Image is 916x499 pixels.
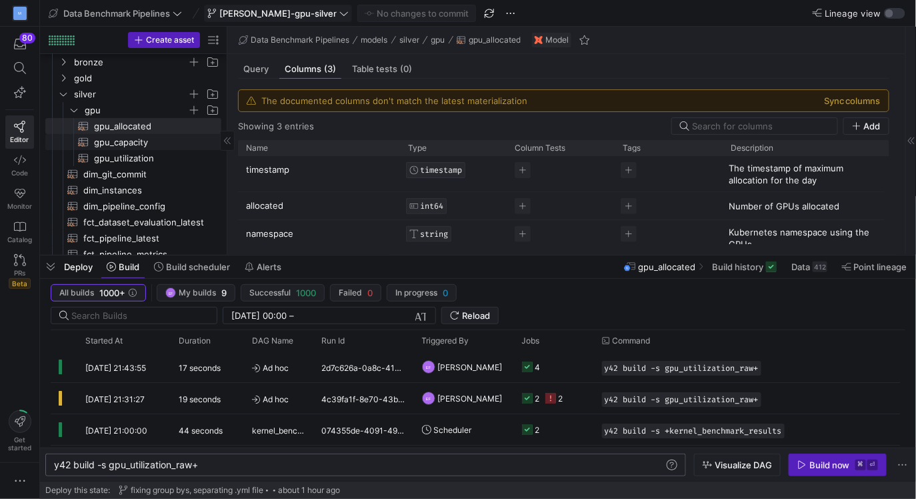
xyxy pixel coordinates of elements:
[836,256,913,278] button: Point lineage
[85,426,147,436] span: [DATE] 21:00:00
[219,8,337,19] span: [PERSON_NAME]-gpu-silver
[322,336,345,346] span: Run Id
[469,35,521,45] span: gpu_allocated
[278,486,340,495] span: about 1 hour ago
[395,288,437,298] span: In progress
[443,288,448,298] span: 0
[692,121,829,131] input: Search for columns
[438,383,503,414] span: [PERSON_NAME]
[285,65,336,73] span: Columns
[45,246,221,262] div: Press SPACE to select this row.
[63,8,170,19] span: Data Benchmark Pipelines
[14,269,25,277] span: PRs
[74,55,187,70] span: bronze
[5,149,34,182] a: Code
[85,336,123,346] span: Started At
[51,414,901,446] div: Press SPACE to select this row.
[241,284,325,302] button: Successful1000
[45,5,185,22] button: Data Benchmark Pipelines
[639,262,696,272] span: gpu_allocated
[235,32,353,48] button: Data Benchmark Pipelines
[246,221,392,255] p: namespace
[204,5,352,22] button: [PERSON_NAME]-gpu-silver
[330,284,381,302] button: Failed0
[45,230,221,246] a: fct_pipeline_latest​​​​​​​​​​
[7,202,32,210] span: Monitor
[623,143,641,153] span: Tags
[420,229,448,239] span: STRING
[85,363,146,373] span: [DATE] 21:43:55
[261,95,527,106] div: The documented columns don't match the latest materialization
[45,230,221,246] div: Press SPACE to select this row.
[252,415,306,446] span: kernel_benchmark_results_sync
[249,288,291,298] span: Successful
[45,150,221,166] a: gpu_utilization​​​​​​​​​​
[5,32,34,56] button: 80
[431,35,445,45] span: gpu
[179,336,211,346] span: Duration
[246,193,392,219] p: allocated
[387,284,457,302] button: In progress0
[59,288,94,298] span: All builds
[825,8,881,19] span: Lineage view
[45,70,221,86] div: Press SPACE to select this row.
[165,288,176,298] div: EF
[231,310,287,321] input: Start datetime
[83,199,206,214] span: dim_pipeline_config​​​​​​​​​​
[314,446,414,476] div: d7b2c8f4-8b43-4000-a651-c6746ee6612d
[94,151,206,166] span: gpu_utilization​​​​​​​​​​
[45,118,221,134] a: gpu_allocated​​​​​​​​​​
[131,486,263,495] span: fixing group bys, separating .yml file
[54,459,198,470] span: y42 build -s gpu_utilization_raw+
[867,460,878,470] kbd: ⏎
[422,392,435,405] div: EF
[45,198,221,214] div: Press SPACE to select this row.
[83,247,206,262] span: fct_pipeline_metrics​​​​​​​​​​
[45,134,221,150] div: Press SPACE to select this row.
[146,35,194,45] span: Create asset
[45,150,221,166] div: Press SPACE to select this row.
[613,336,651,346] span: Command
[94,135,206,150] span: gpu_capacity​​​​​​​​​​
[5,2,34,25] a: M
[45,54,221,70] div: Press SPACE to select this row.
[296,288,316,298] span: 1000
[785,256,833,278] button: Data412
[400,65,412,73] span: (0)
[115,482,343,498] button: fixing group bys, separating .yml fileabout 1 hour ago
[85,103,187,118] span: gpu
[453,32,524,48] button: gpu_allocated
[729,162,879,186] p: The timestamp of maximum allocation for the day
[809,460,850,470] div: Build now
[396,32,423,48] button: silver
[45,166,221,182] div: Press SPACE to select this row.
[712,262,763,272] span: Build history
[535,352,541,383] div: 4
[9,278,31,289] span: Beta
[545,35,569,45] span: Model
[422,336,469,346] span: Triggered By
[45,166,221,182] a: dim_git_commit​​​​​​​​​​
[729,226,879,250] p: Kubernetes namespace using the GPUs
[179,363,221,373] y42-duration: 17 seconds
[74,71,219,86] span: gold
[238,156,885,192] div: Press SPACE to select this row.
[148,256,236,278] button: Build scheduler
[83,215,206,230] span: fct_dataset_evaluation_latest​​​​​​​​​​
[438,352,503,383] span: [PERSON_NAME]
[5,115,34,149] a: Editor
[238,121,314,131] div: Showing 3 entries
[251,35,349,45] span: Data Benchmark Pipelines
[74,87,187,102] span: silver
[45,102,221,118] div: Press SPACE to select this row.
[428,32,449,48] button: gpu
[434,414,472,446] span: Scheduler
[246,157,392,191] p: timestamp
[462,310,490,321] span: Reload
[824,95,881,106] button: Sync columns
[535,36,543,44] img: undefined
[252,384,306,415] span: Ad hoc
[854,262,907,272] span: Point lineage
[257,262,281,272] span: Alerts
[45,118,221,134] div: Press SPACE to select this row.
